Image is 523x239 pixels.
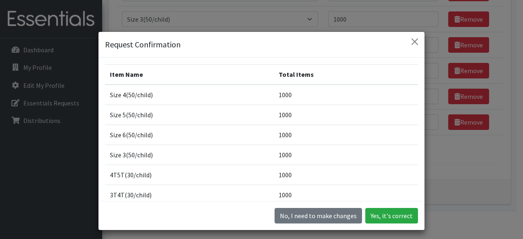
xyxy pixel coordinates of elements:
td: 1000 [274,185,418,205]
button: Close [408,35,421,48]
td: Size 3(50/child) [105,145,274,165]
td: 1000 [274,125,418,145]
td: 1000 [274,85,418,105]
td: Size 5(50/child) [105,105,274,125]
td: 1000 [274,165,418,185]
button: No I need to make changes [275,208,362,223]
td: Size 4(50/child) [105,85,274,105]
td: 4T5T(30/child) [105,165,274,185]
td: 1000 [274,145,418,165]
td: Size 6(50/child) [105,125,274,145]
td: 1000 [274,105,418,125]
h5: Request Confirmation [105,38,181,51]
th: Total Items [274,65,418,85]
button: Yes, it's correct [365,208,418,223]
td: 3T4T(30/child) [105,185,274,205]
th: Item Name [105,65,274,85]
